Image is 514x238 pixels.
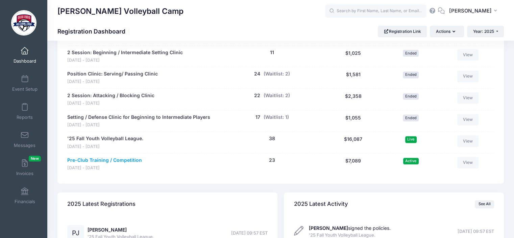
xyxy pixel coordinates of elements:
[254,92,260,99] button: 22
[29,156,41,161] span: New
[323,49,383,64] div: $1,025
[473,29,494,34] span: Year: 2025
[323,157,383,171] div: $7,089
[9,100,41,123] a: Reports
[378,26,427,37] a: Registration Link
[457,157,479,168] a: View
[269,135,275,142] button: 38
[457,49,479,61] a: View
[457,135,479,147] a: View
[15,199,35,204] span: Financials
[403,114,419,121] span: Ended
[458,228,494,235] span: [DATE] 09:57 EST
[403,50,419,56] span: Ended
[270,49,274,56] button: 11
[9,156,41,179] a: InvoicesNew
[67,231,84,236] a: PJ
[67,122,210,128] span: [DATE] - [DATE]
[231,230,268,237] span: [DATE] 09:57 EST
[323,135,383,150] div: $16,087
[264,70,290,78] button: (Waitlist: 2)
[403,158,419,164] span: Active
[67,114,210,121] a: Setting / Defense Clinic for Beginning to Intermediate Players
[17,114,33,120] span: Reports
[88,227,127,233] a: [PERSON_NAME]
[467,26,504,37] button: Year: 2025
[57,3,183,19] h1: [PERSON_NAME] Volleyball Camp
[403,71,419,78] span: Ended
[475,200,494,208] a: See All
[67,92,154,99] a: 2 Session: Attacking / Blocking Clinic
[67,194,136,214] h4: 2025 Latest Registrations
[405,136,417,143] span: Live
[9,128,41,151] a: Messages
[294,194,348,214] h4: 2025 Latest Activity
[16,171,33,176] span: Invoices
[67,49,183,56] a: 2 Session: Beginning / Intermediate Setting Clinic
[67,79,158,85] span: [DATE] - [DATE]
[9,43,41,67] a: Dashboard
[430,26,464,37] button: Actions
[255,114,260,121] button: 17
[323,92,383,107] div: $2,358
[269,157,275,164] button: 23
[264,114,289,121] button: (Waitlist: 1)
[325,4,426,18] input: Search by First Name, Last Name, or Email...
[57,28,131,35] h1: Registration Dashboard
[323,114,383,128] div: $1,055
[309,225,391,231] a: [PERSON_NAME]signed the policies.
[67,144,143,150] span: [DATE] - [DATE]
[445,3,504,19] button: [PERSON_NAME]
[67,157,142,164] a: Pre-Club Training / Competition
[449,7,492,15] span: [PERSON_NAME]
[67,135,143,142] a: '25 Fall Youth Volleyball League.
[9,184,41,208] a: Financials
[457,70,479,82] a: View
[67,70,158,78] a: Position Clinic: Serving/ Passing Clinic
[9,71,41,95] a: Event Setup
[309,225,348,231] strong: [PERSON_NAME]
[14,143,35,148] span: Messages
[254,70,260,78] button: 24
[67,165,142,171] span: [DATE] - [DATE]
[14,58,36,64] span: Dashboard
[457,114,479,125] a: View
[403,93,419,100] span: Ended
[457,92,479,104] a: View
[264,92,290,99] button: (Waitlist: 2)
[67,57,183,64] span: [DATE] - [DATE]
[11,10,36,36] img: David Rubio Volleyball Camp
[323,70,383,85] div: $1,581
[67,100,154,107] span: [DATE] - [DATE]
[12,86,38,92] span: Event Setup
